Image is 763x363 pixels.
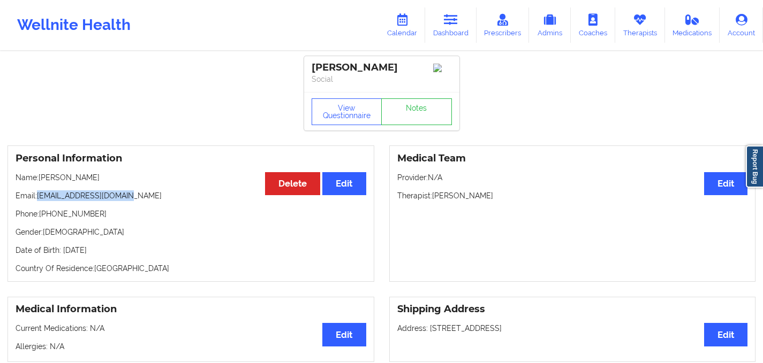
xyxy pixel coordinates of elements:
p: Phone: [PHONE_NUMBER] [16,208,366,219]
p: Name: [PERSON_NAME] [16,172,366,183]
p: Date of Birth: [DATE] [16,245,366,256]
a: Coaches [571,7,615,43]
p: Social [312,74,452,84]
a: Report Bug [746,145,763,188]
button: Edit [704,172,747,195]
p: Country Of Residence: [GEOGRAPHIC_DATA] [16,263,366,274]
button: Edit [704,323,747,346]
h3: Medical Team [397,152,748,165]
a: Dashboard [425,7,477,43]
p: Therapist: [PERSON_NAME] [397,190,748,201]
h3: Shipping Address [397,303,748,315]
a: Notes [381,98,452,125]
a: Therapists [615,7,665,43]
a: Prescribers [477,7,530,43]
button: View Questionnaire [312,98,382,125]
h3: Medical Information [16,303,366,315]
h3: Personal Information [16,152,366,165]
p: Address: [STREET_ADDRESS] [397,323,748,334]
a: Calendar [379,7,425,43]
a: Admins [529,7,571,43]
div: [PERSON_NAME] [312,61,452,74]
a: Account [720,7,763,43]
a: Medications [665,7,720,43]
p: Gender: [DEMOGRAPHIC_DATA] [16,227,366,237]
button: Edit [322,323,366,346]
p: Current Medications: N/A [16,323,366,334]
p: Email: [EMAIL_ADDRESS][DOMAIN_NAME] [16,190,366,201]
button: Delete [265,172,320,195]
button: Edit [322,172,366,195]
img: Image%2Fplaceholer-image.png [433,64,452,72]
p: Provider: N/A [397,172,748,183]
p: Allergies: N/A [16,341,366,352]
